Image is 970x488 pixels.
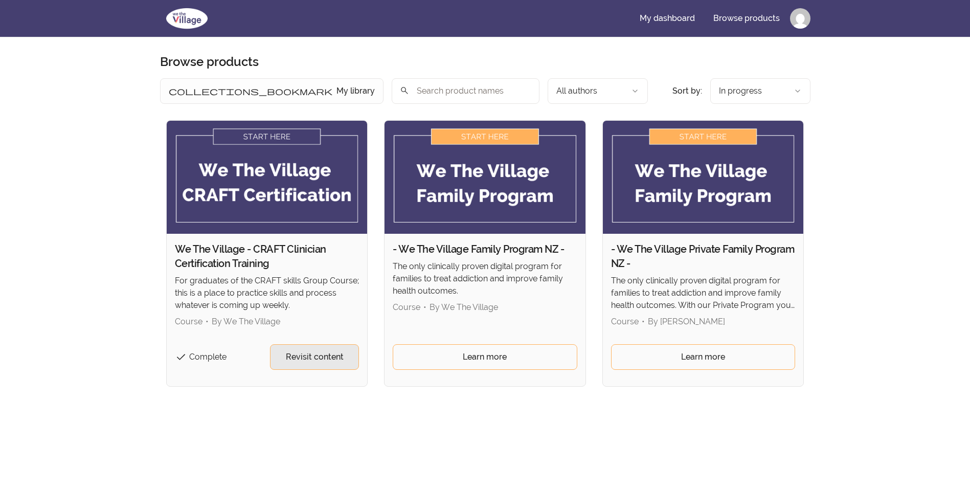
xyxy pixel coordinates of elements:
input: Search product names [392,78,539,104]
h2: Browse products [160,54,259,70]
span: • [642,317,645,326]
a: Learn more [393,344,577,370]
button: Filter by My library [160,78,384,104]
a: Browse products [705,6,788,31]
span: Learn more [463,351,507,363]
span: check [175,351,187,363]
h2: - We The Village Private Family Program NZ - [611,242,796,271]
img: Product image for - We The Village Private Family Program NZ - [603,121,804,234]
span: Course [175,317,202,326]
span: Revisit content [286,351,344,363]
button: Product sort options [710,78,810,104]
img: Profile image for Kristianna Rubin [790,8,810,29]
p: The only clinically proven digital program for families to treat addiction and improve family hea... [393,260,577,297]
span: Course [611,317,639,326]
span: Complete [189,352,227,362]
p: For graduates of the CRAFT skills Group Course; this is a place to practice skills and process wh... [175,275,359,312]
h2: We The Village - CRAFT Clinician Certification Training [175,242,359,271]
img: We The Village logo [160,6,214,31]
a: My dashboard [631,6,703,31]
span: collections_bookmark [169,85,332,97]
img: Product image for - We The Village Family Program NZ - [385,121,585,234]
nav: Main [631,6,810,31]
span: Course [393,302,420,312]
span: • [423,302,426,312]
span: By [PERSON_NAME] [648,317,725,326]
span: By We The Village [430,302,498,312]
p: The only clinically proven digital program for families to treat addiction and improve family hea... [611,275,796,312]
span: Sort by: [672,86,702,96]
h2: - We The Village Family Program NZ - [393,242,577,256]
span: Learn more [681,351,725,363]
span: By We The Village [212,317,280,326]
span: search [400,83,409,98]
a: Revisit content [270,344,359,370]
img: Product image for We The Village - CRAFT Clinician Certification Training [167,121,368,234]
a: Learn more [611,344,796,370]
span: • [206,317,209,326]
button: Filter by author [548,78,648,104]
